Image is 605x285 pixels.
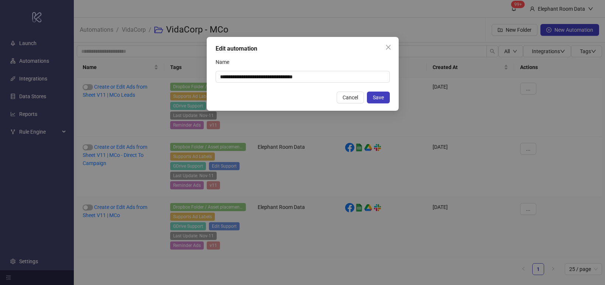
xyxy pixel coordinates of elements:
[373,95,384,100] span: Save
[216,71,390,83] input: Name
[216,44,390,53] div: Edit automation
[367,92,390,103] button: Save
[343,95,358,100] span: Cancel
[216,56,234,68] label: Name
[337,92,364,103] button: Cancel
[385,44,391,50] span: close
[382,41,394,53] button: Close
